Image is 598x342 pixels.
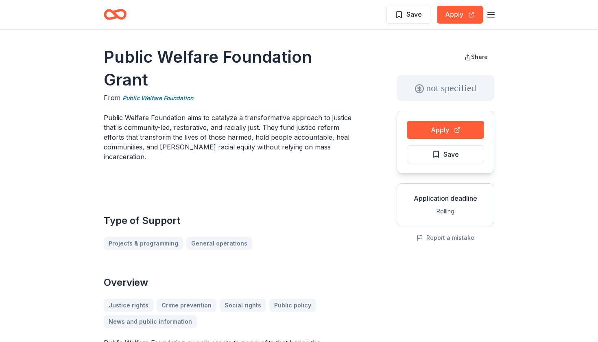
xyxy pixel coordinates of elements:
h2: Type of Support [104,214,358,227]
a: Home [104,5,127,24]
h2: Overview [104,276,358,289]
button: Share [458,49,494,65]
div: Rolling [404,206,487,216]
button: Apply [437,6,483,24]
div: not specified [397,75,494,101]
span: Share [471,53,488,60]
div: From [104,93,358,103]
span: Save [406,9,422,20]
div: Application deadline [404,193,487,203]
button: Save [407,145,484,163]
h1: Public Welfare Foundation Grant [104,46,358,91]
button: Save [386,6,430,24]
span: Save [443,149,459,160]
button: Apply [407,121,484,139]
button: Report a mistake [417,233,474,243]
p: Public Welfare Foundation aims to catalyze a transformative approach to justice that is community... [104,113,358,162]
a: Public Welfare Foundation [122,93,193,103]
